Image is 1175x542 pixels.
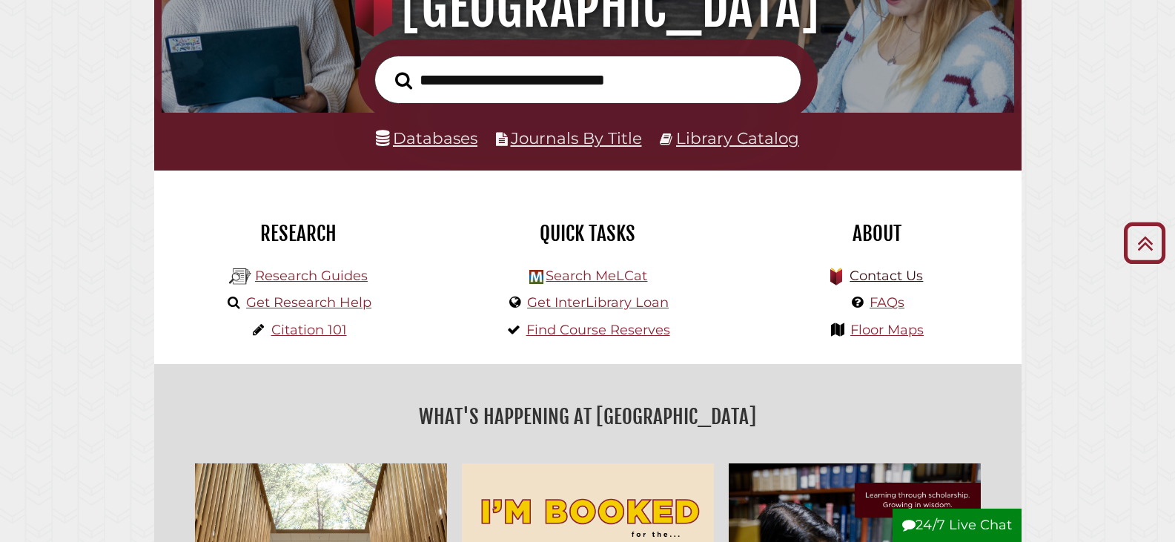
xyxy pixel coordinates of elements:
h2: Quick Tasks [454,221,721,246]
h2: About [744,221,1010,246]
a: Databases [376,128,477,148]
a: Floor Maps [850,322,924,338]
h2: Research [165,221,432,246]
button: Search [388,67,420,94]
a: Journals By Title [511,128,642,148]
h2: What's Happening at [GEOGRAPHIC_DATA] [165,400,1010,434]
a: Find Course Reserves [526,322,670,338]
a: Contact Us [850,268,923,284]
a: Back to Top [1118,231,1171,255]
a: Search MeLCat [546,268,647,284]
a: Citation 101 [271,322,347,338]
i: Search [395,71,412,90]
a: Get Research Help [246,294,371,311]
a: FAQs [870,294,904,311]
a: Research Guides [255,268,368,284]
img: Hekman Library Logo [529,270,543,284]
a: Get InterLibrary Loan [527,294,669,311]
img: Hekman Library Logo [229,265,251,288]
a: Library Catalog [676,128,799,148]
